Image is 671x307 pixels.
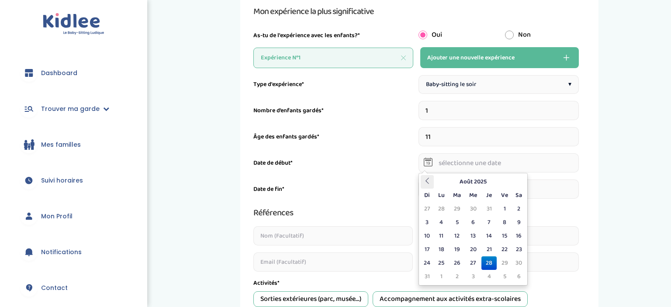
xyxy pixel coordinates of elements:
[481,216,497,229] td: 7
[253,185,284,194] label: Date de fin*
[465,202,481,216] td: 30
[13,236,134,268] a: Notifications
[434,175,512,189] th: Août 2025
[497,270,512,283] td: 5
[512,202,526,216] td: 2
[434,243,449,256] td: 18
[434,189,449,202] th: Lu
[449,229,465,243] td: 12
[497,202,512,216] td: 1
[253,291,368,307] div: Sorties extérieures (parc, musée...)
[427,52,515,63] span: Ajouter une nouvelle expérience
[512,229,526,243] td: 16
[41,212,73,221] span: Mon Profil
[497,189,512,202] th: Ve
[449,202,465,216] td: 29
[412,30,499,40] div: Oui
[481,243,497,256] td: 21
[419,153,579,172] input: sélectionne une date
[465,229,481,243] td: 13
[41,104,100,114] span: Trouver ma garde
[465,270,481,283] td: 3
[41,248,82,257] span: Notifications
[449,216,465,229] td: 5
[13,200,134,232] a: Mon Profil
[41,140,81,149] span: Mes familles
[434,256,449,270] td: 25
[465,189,481,202] th: Me
[253,206,293,220] span: Références
[13,165,134,196] a: Suivi horaires
[497,243,512,256] td: 22
[512,256,526,270] td: 30
[421,243,434,256] td: 17
[419,127,579,146] input: Age
[497,229,512,243] td: 15
[253,31,360,40] label: As-tu de l'expérience avec les enfants?*
[449,243,465,256] td: 19
[481,189,497,202] th: Je
[421,256,434,270] td: 24
[13,93,134,124] a: Trouver ma garde
[465,243,481,256] td: 20
[419,101,579,120] input: Nombre d’enfants gardés
[373,291,528,307] div: Accompagnement aux activités extra-scolaires
[253,4,374,18] span: Mon expérience la plus significative
[421,189,434,202] th: Di
[421,270,434,283] td: 31
[434,270,449,283] td: 1
[512,189,526,202] th: Sa
[253,279,280,288] label: Activités*
[497,256,512,270] td: 29
[512,270,526,283] td: 6
[465,256,481,270] td: 27
[434,202,449,216] td: 28
[41,283,68,293] span: Contact
[449,189,465,202] th: Ma
[481,270,497,283] td: 4
[497,216,512,229] td: 8
[253,159,293,168] label: Date de début*
[434,229,449,243] td: 11
[481,256,497,270] td: 28
[434,216,449,229] td: 4
[253,132,319,141] label: Âge des enfants gardés*
[426,80,476,89] span: Baby-sitting le soir
[498,30,585,40] div: Non
[41,176,83,185] span: Suivi horaires
[421,216,434,229] td: 3
[13,57,134,89] a: Dashboard
[449,256,465,270] td: 26
[481,202,497,216] td: 31
[465,216,481,229] td: 6
[481,229,497,243] td: 14
[43,13,104,35] img: logo.svg
[253,106,324,115] label: Nombre d’enfants gardés*
[421,229,434,243] td: 10
[261,53,301,62] span: Expérience N°1
[253,226,413,245] input: Nom (Facultatif)
[420,47,579,68] button: Ajouter une nouvelle expérience
[13,129,134,160] a: Mes familles
[253,252,413,272] input: Email (Facultatif)
[449,270,465,283] td: 2
[41,69,77,78] span: Dashboard
[568,80,571,89] span: ▾
[512,216,526,229] td: 9
[512,243,526,256] td: 23
[13,272,134,304] a: Contact
[421,202,434,216] td: 27
[253,80,304,89] label: Type d'expérience*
